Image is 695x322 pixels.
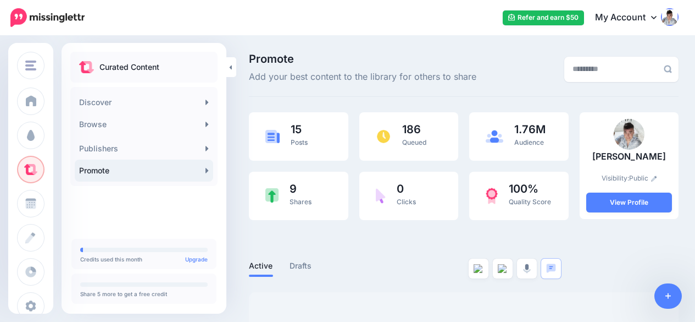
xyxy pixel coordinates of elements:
[75,138,213,160] a: Publishers
[586,173,672,184] p: Visibility:
[402,138,426,146] span: Queued
[291,138,308,146] span: Posts
[402,124,426,135] span: 186
[291,124,308,135] span: 15
[249,70,476,84] span: Add your best content to the library for others to share
[290,198,312,206] span: Shares
[75,91,213,113] a: Discover
[79,61,94,73] img: curate.png
[290,183,312,194] span: 9
[75,160,213,182] a: Promote
[523,264,531,274] img: microphone-grey.png
[290,259,312,272] a: Drafts
[75,113,213,135] a: Browse
[474,264,483,273] img: article--grey.png
[486,130,503,143] img: users-blue.png
[614,119,644,150] img: FJ5ARJ1F958VMS5ZB243DXUJUOKHZKT9_thumb.png
[376,129,391,144] img: clock.png
[498,264,508,273] img: video--grey.png
[584,4,679,31] a: My Account
[99,61,159,74] p: Curated Content
[514,124,546,135] span: 1.76M
[25,61,36,70] img: menu.png
[486,188,498,204] img: prize-red.png
[509,198,551,206] span: Quality Score
[509,183,551,194] span: 100%
[265,130,280,143] img: article-blue.png
[265,188,279,203] img: share-green.png
[586,150,672,164] p: [PERSON_NAME]
[249,53,476,64] span: Promote
[514,138,544,146] span: Audience
[651,176,657,182] img: pencil.png
[664,65,672,73] img: search-grey-6.png
[397,198,416,206] span: Clicks
[546,264,556,273] img: chat-square-blue.png
[397,183,416,194] span: 0
[249,259,273,272] a: Active
[10,8,85,27] img: Missinglettr
[629,174,657,182] a: Public
[586,193,672,212] a: View Profile
[503,10,584,25] a: Refer and earn $50
[376,188,386,204] img: pointer-purple.png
